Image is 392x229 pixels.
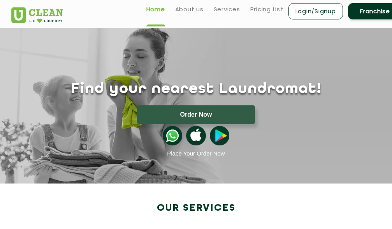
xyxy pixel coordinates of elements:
img: whatsappicon.png [163,126,182,145]
img: playstoreicon.png [210,126,229,145]
h2: Our Services [11,203,381,214]
img: apple-icon.png [186,126,206,145]
a: About us [175,5,204,14]
a: Pricing List [250,5,283,14]
a: Place Your Order Now [167,150,225,157]
button: Order Now [137,105,255,124]
a: Home [146,5,165,14]
a: Services [214,5,240,14]
h1: Find your nearest Laundromat! [5,80,387,98]
a: Login/Signup [288,3,343,19]
img: UClean Laundry and Dry Cleaning [11,7,63,23]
